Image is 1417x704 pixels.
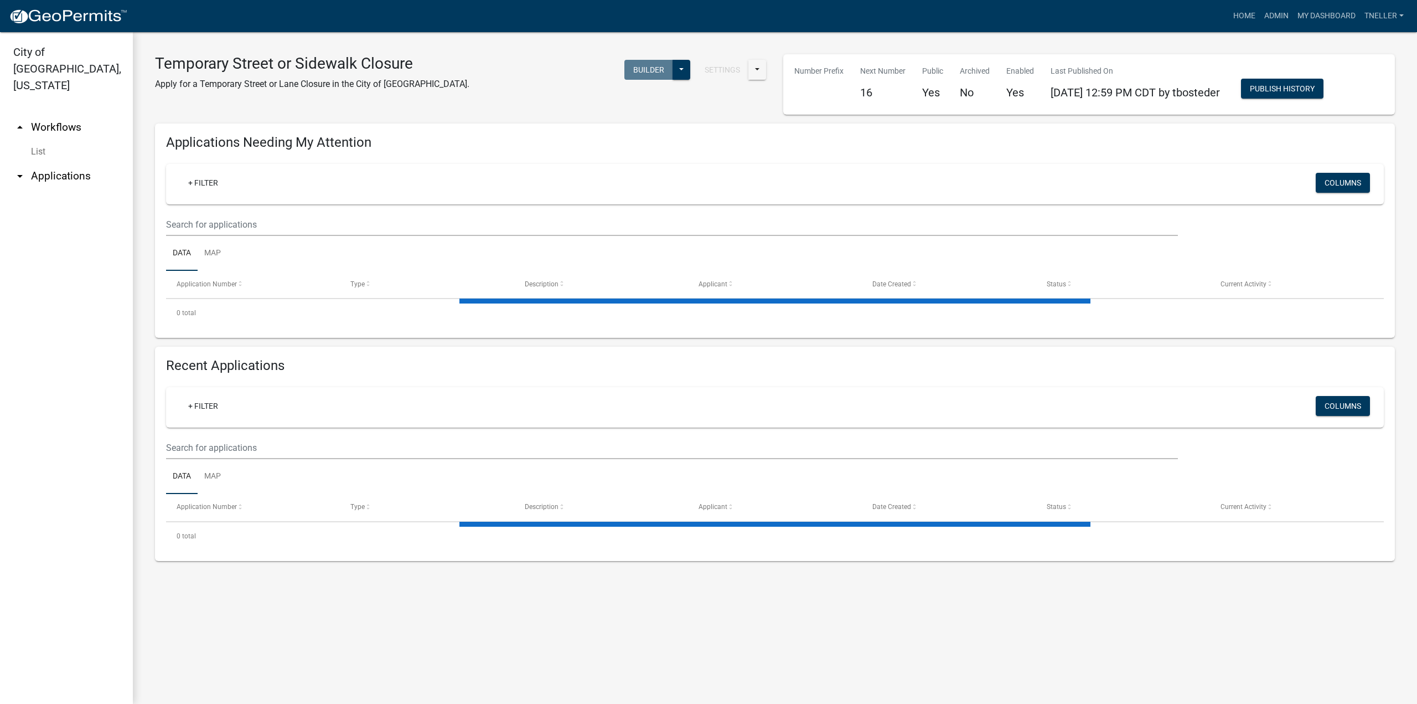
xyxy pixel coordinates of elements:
span: Type [350,503,365,511]
h3: Temporary Street or Sidewalk Closure [155,54,469,73]
span: Status [1047,280,1066,288]
button: Builder [624,60,673,80]
h4: Recent Applications [166,358,1384,374]
datatable-header-cell: Current Activity [1210,494,1384,521]
input: Search for applications [166,213,1178,236]
span: Application Number [177,280,237,288]
input: Search for applications [166,436,1178,459]
a: + Filter [179,173,227,193]
h5: Yes [1006,86,1034,99]
span: Current Activity [1221,280,1266,288]
wm-modal-confirm: Workflow Publish History [1241,85,1323,94]
button: Columns [1316,173,1370,193]
span: Description [525,280,558,288]
datatable-header-cell: Current Activity [1210,271,1384,297]
p: Number Prefix [794,65,844,77]
a: My Dashboard [1293,6,1360,27]
button: Publish History [1241,79,1323,99]
datatable-header-cell: Application Number [166,271,340,297]
span: Applicant [699,280,727,288]
datatable-header-cell: Application Number [166,494,340,521]
p: Enabled [1006,65,1034,77]
datatable-header-cell: Applicant [688,271,862,297]
button: Columns [1316,396,1370,416]
datatable-header-cell: Type [340,494,514,521]
div: 0 total [166,522,1384,550]
datatable-header-cell: Applicant [688,494,862,521]
p: Public [922,65,943,77]
a: Data [166,459,198,495]
span: Application Number [177,503,237,511]
span: Type [350,280,365,288]
span: [DATE] 12:59 PM CDT by tbosteder [1051,86,1220,99]
i: arrow_drop_up [13,121,27,134]
div: 0 total [166,299,1384,327]
a: Admin [1260,6,1293,27]
h5: Yes [922,86,943,99]
span: Description [525,503,558,511]
datatable-header-cell: Description [514,494,688,521]
datatable-header-cell: Description [514,271,688,297]
span: Current Activity [1221,503,1266,511]
datatable-header-cell: Status [1036,271,1209,297]
h5: 16 [860,86,906,99]
p: Last Published On [1051,65,1220,77]
datatable-header-cell: Date Created [862,494,1036,521]
a: tneller [1360,6,1408,27]
button: Settings [696,60,749,80]
datatable-header-cell: Date Created [862,271,1036,297]
a: Data [166,236,198,271]
p: Next Number [860,65,906,77]
p: Apply for a Temporary Street or Lane Closure in the City of [GEOGRAPHIC_DATA]. [155,78,469,91]
datatable-header-cell: Status [1036,494,1209,521]
a: Map [198,236,227,271]
h4: Applications Needing My Attention [166,135,1384,151]
a: Map [198,459,227,495]
span: Date Created [872,503,911,511]
datatable-header-cell: Type [340,271,514,297]
i: arrow_drop_down [13,169,27,183]
a: Home [1229,6,1260,27]
a: + Filter [179,396,227,416]
h5: No [960,86,990,99]
p: Archived [960,65,990,77]
span: Applicant [699,503,727,511]
span: Date Created [872,280,911,288]
span: Status [1047,503,1066,511]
